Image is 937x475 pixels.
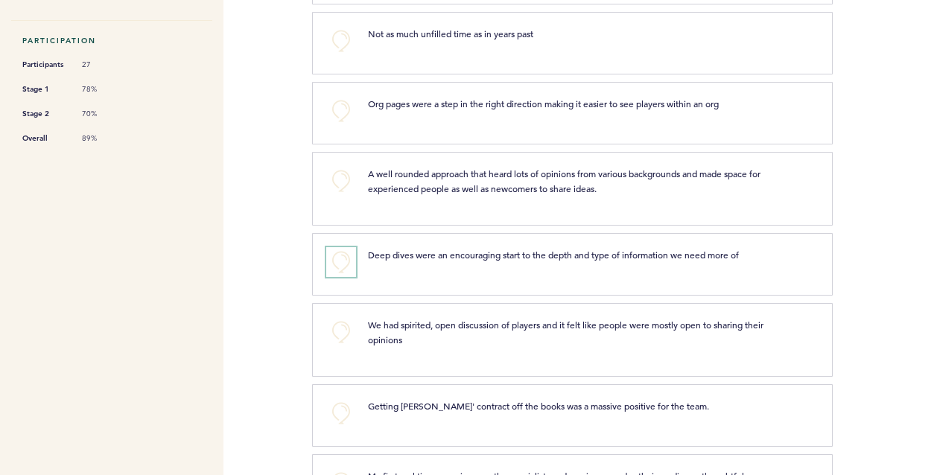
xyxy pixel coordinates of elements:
span: A well rounded approach that heard lots of opinions from various backgrounds and made space for e... [368,168,763,194]
span: 27 [82,60,127,70]
span: Deep dives were an encouraging start to the depth and type of information we need more of [368,249,739,261]
span: We had spirited, open discussion of players and it felt like people were mostly open to sharing t... [368,319,766,345]
h5: Participation [22,36,201,45]
span: Not as much unfilled time as in years past [368,28,533,39]
span: 70% [82,109,127,119]
span: 78% [82,84,127,95]
span: Participants [22,57,67,72]
span: Overall [22,131,67,146]
span: 89% [82,133,127,144]
span: Stage 2 [22,106,67,121]
span: Org pages were a step in the right direction making it easier to see players within an org [368,98,719,109]
span: Getting [PERSON_NAME]' contract off the books was a massive positive for the team. [368,400,709,412]
span: Stage 1 [22,82,67,97]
